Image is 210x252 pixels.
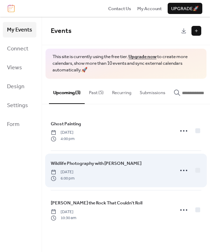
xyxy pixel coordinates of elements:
span: Views [7,62,22,73]
span: My Events [7,24,32,36]
a: Wildlife Photography with [PERSON_NAME] [51,160,141,167]
button: Past (5) [85,79,108,103]
a: [PERSON_NAME] the Rock That Couldn't Roll [51,199,142,207]
button: Upcoming (3) [49,79,85,104]
span: 4:00 pm [51,136,75,142]
a: Views [3,60,36,75]
span: [DATE] [51,209,76,215]
span: This site is currently using the free tier. to create more calendars, show more than 10 events an... [52,54,199,73]
a: Form [3,117,36,132]
span: Ghost Painting [51,120,81,127]
span: Upgrade 🚀 [171,5,199,12]
button: Recurring [108,79,135,103]
a: Connect [3,41,36,56]
span: [PERSON_NAME] the Rock That Couldn't Roll [51,199,142,206]
span: [DATE] [51,129,75,136]
span: 6:00 pm [51,175,75,182]
span: [DATE] [51,169,75,175]
span: Settings [7,100,28,111]
img: logo [8,5,15,12]
button: Upgrade🚀 [168,3,202,14]
a: My Account [137,5,162,12]
span: Form [7,119,20,130]
a: Settings [3,98,36,113]
a: Design [3,79,36,94]
a: Ghost Painting [51,120,81,128]
a: Upgrade now [128,52,156,61]
span: Connect [7,43,28,55]
span: 10:30 am [51,215,76,221]
a: My Events [3,22,36,37]
a: Contact Us [108,5,131,12]
span: Events [51,24,71,37]
button: Submissions [135,79,169,103]
span: Design [7,81,24,92]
